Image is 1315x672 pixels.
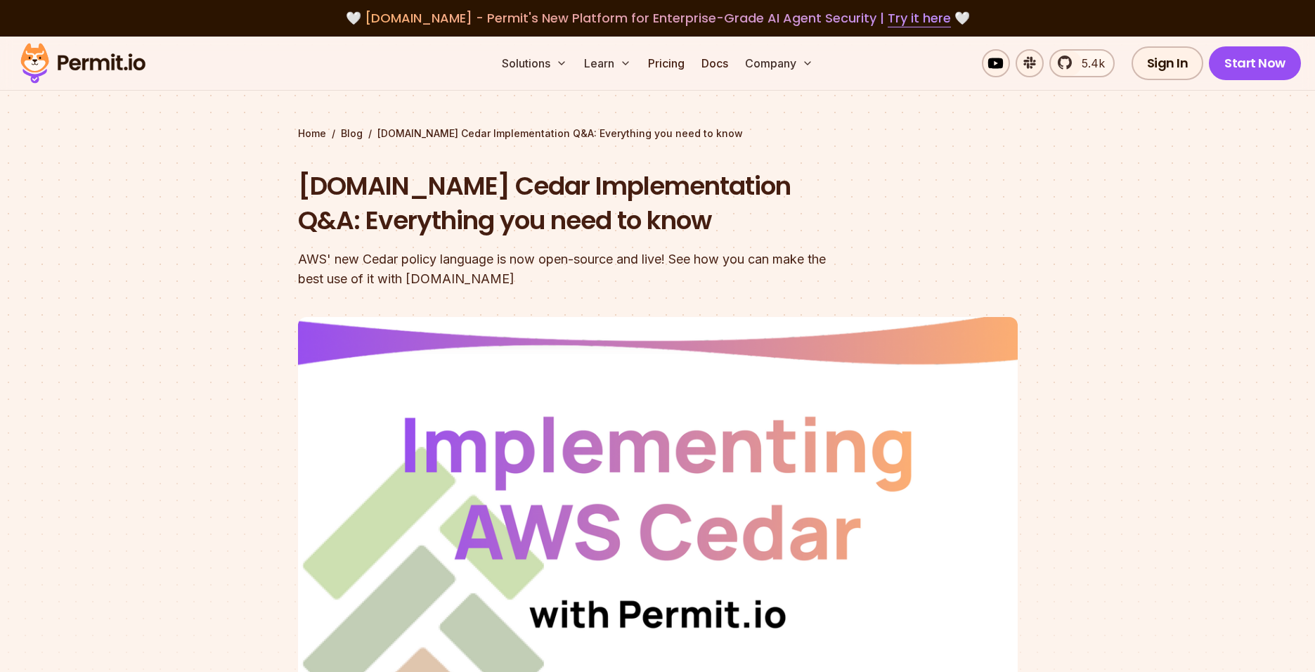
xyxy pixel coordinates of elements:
[341,127,363,141] a: Blog
[298,169,838,238] h1: [DOMAIN_NAME] Cedar Implementation Q&A: Everything you need to know
[14,39,152,87] img: Permit logo
[1073,55,1105,72] span: 5.4k
[1049,49,1115,77] a: 5.4k
[1209,46,1301,80] a: Start Now
[888,9,951,27] a: Try it here
[365,9,951,27] span: [DOMAIN_NAME] - Permit's New Platform for Enterprise-Grade AI Agent Security |
[298,250,838,289] div: AWS' new Cedar policy language is now open-source and live! See how you can make the best use of ...
[298,127,1018,141] div: / /
[496,49,573,77] button: Solutions
[298,127,326,141] a: Home
[1132,46,1204,80] a: Sign In
[642,49,690,77] a: Pricing
[696,49,734,77] a: Docs
[578,49,637,77] button: Learn
[34,8,1281,28] div: 🤍 🤍
[739,49,819,77] button: Company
